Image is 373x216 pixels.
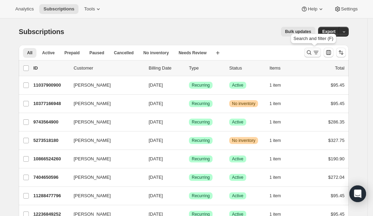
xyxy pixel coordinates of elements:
button: 1 item [270,99,289,109]
button: Subscriptions [39,4,78,14]
div: 10377166948[PERSON_NAME][DATE]SuccessRecurringWarningNo inventory1 item$95.45 [33,99,345,109]
span: Settings [341,6,358,12]
p: 10866524260 [33,155,68,162]
span: Recurring [192,138,210,143]
span: 1 item [270,82,281,88]
button: [PERSON_NAME] [69,153,139,165]
p: Total [335,65,345,72]
span: 1 item [270,119,281,125]
span: $95.45 [331,82,345,88]
div: Type [189,65,224,72]
span: [DATE] [149,156,163,161]
span: Export [322,29,335,34]
span: [PERSON_NAME] [74,100,111,107]
span: [DATE] [149,101,163,106]
p: 10377166948 [33,100,68,107]
span: [PERSON_NAME] [74,137,111,144]
span: No inventory [143,50,169,56]
div: Open Intercom Messenger [349,185,366,202]
div: 7404650596[PERSON_NAME][DATE]SuccessRecurringSuccessActive1 item$272.04 [33,173,345,182]
button: Help [297,4,328,14]
span: [PERSON_NAME] [74,174,111,181]
p: Billing Date [149,65,183,72]
div: 11288477796[PERSON_NAME][DATE]SuccessRecurringSuccessActive1 item$95.45 [33,191,345,201]
span: No inventory [232,138,255,143]
span: Subscriptions [19,28,64,35]
button: [PERSON_NAME] [69,117,139,128]
span: Analytics [15,6,34,12]
span: 1 item [270,156,281,162]
span: Bulk updates [285,29,311,34]
span: Active [232,193,243,199]
button: Create new view [212,48,223,58]
span: 1 item [270,101,281,106]
span: Needs Review [179,50,207,56]
button: Export [318,27,340,37]
span: Active [232,175,243,180]
span: [PERSON_NAME] [74,119,111,126]
span: [PERSON_NAME] [74,82,111,89]
p: 11037900900 [33,82,68,89]
span: 1 item [270,138,281,143]
button: Settings [330,4,362,14]
div: Items [270,65,304,72]
span: [DATE] [149,175,163,180]
span: Subscriptions [43,6,74,12]
span: Recurring [192,119,210,125]
p: Status [229,65,264,72]
span: $286.35 [328,119,345,125]
span: [DATE] [149,138,163,143]
span: Recurring [192,175,210,180]
button: [PERSON_NAME] [69,190,139,201]
span: Active [232,156,243,162]
p: 7404650596 [33,174,68,181]
button: [PERSON_NAME] [69,80,139,91]
p: 5273518180 [33,137,68,144]
span: [DATE] [149,82,163,88]
span: $272.04 [328,175,345,180]
button: [PERSON_NAME] [69,172,139,183]
span: 1 item [270,175,281,180]
span: Recurring [192,101,210,106]
span: Cancelled [114,50,134,56]
button: Search and filter results [304,48,321,57]
span: No inventory [232,101,255,106]
span: Recurring [192,82,210,88]
span: $95.45 [331,193,345,198]
div: 5273518180[PERSON_NAME][DATE]SuccessRecurringWarningNo inventory1 item$327.75 [33,136,345,145]
button: Bulk updates [281,27,315,37]
button: Sort the results [336,48,346,57]
span: [DATE] [149,119,163,125]
span: Recurring [192,193,210,199]
div: 9743564900[PERSON_NAME][DATE]SuccessRecurringSuccessActive1 item$286.35 [33,117,345,127]
span: $95.45 [331,101,345,106]
div: 10866524260[PERSON_NAME][DATE]SuccessRecurringSuccessActive1 item$190.90 [33,154,345,164]
span: $190.90 [328,156,345,161]
span: Tools [84,6,95,12]
span: Active [232,82,243,88]
button: 1 item [270,117,289,127]
button: [PERSON_NAME] [69,135,139,146]
button: 1 item [270,173,289,182]
p: 9743564900 [33,119,68,126]
span: [DATE] [149,193,163,198]
div: 11037900900[PERSON_NAME][DATE]SuccessRecurringSuccessActive1 item$95.45 [33,80,345,90]
span: Active [42,50,55,56]
span: Paused [89,50,104,56]
button: 1 item [270,154,289,164]
span: Help [308,6,317,12]
button: 1 item [270,136,289,145]
button: Tools [80,4,106,14]
button: Analytics [11,4,38,14]
span: [PERSON_NAME] [74,155,111,162]
span: $327.75 [328,138,345,143]
span: All [27,50,32,56]
p: ID [33,65,68,72]
button: 1 item [270,80,289,90]
span: 1 item [270,193,281,199]
span: Recurring [192,156,210,162]
p: Customer [74,65,143,72]
button: [PERSON_NAME] [69,98,139,109]
span: Active [232,119,243,125]
span: Prepaid [64,50,80,56]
